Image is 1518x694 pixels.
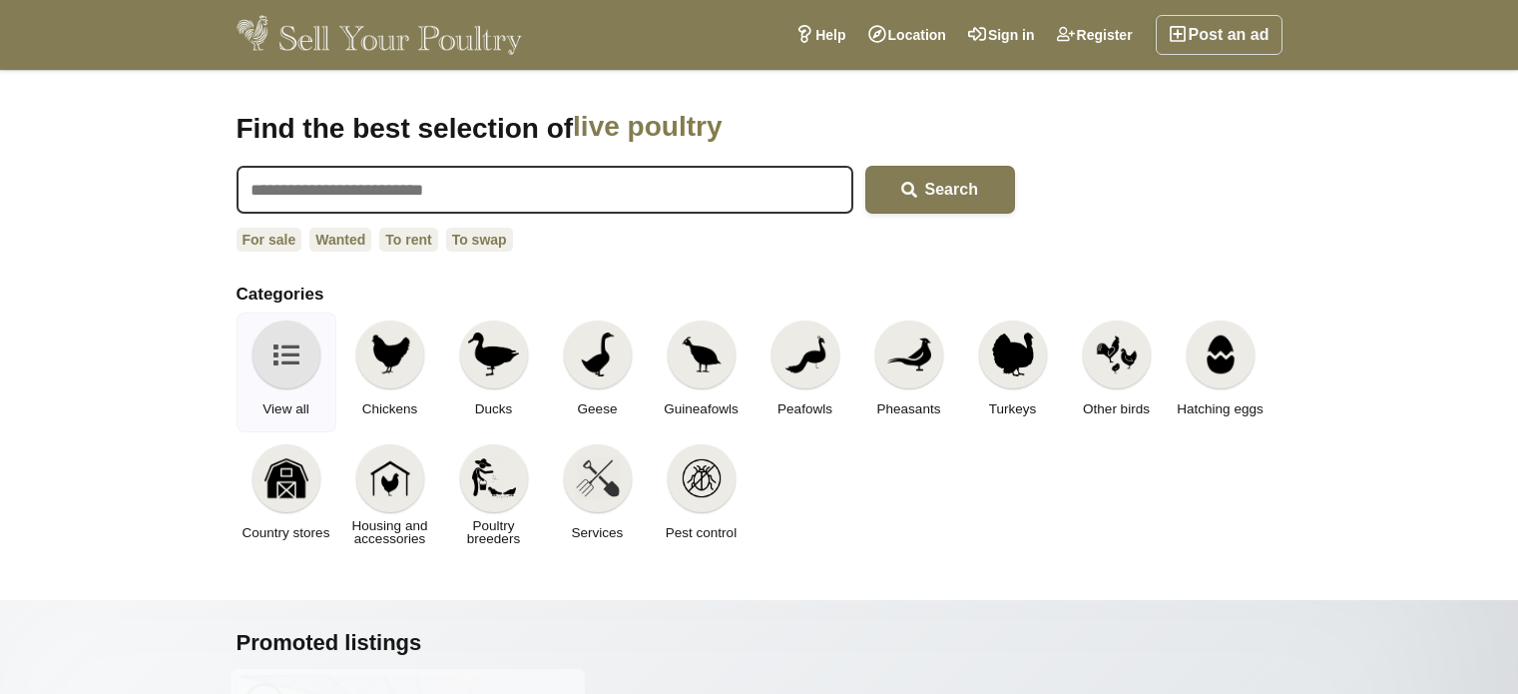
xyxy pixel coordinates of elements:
[309,228,371,252] a: Wanted
[680,456,724,500] img: Pest control
[572,526,624,539] span: Services
[264,456,308,500] img: Country stores
[877,402,941,415] span: Pheasants
[262,402,308,415] span: View all
[444,313,544,432] a: Ducks Ducks
[379,228,437,252] a: To rent
[1171,313,1270,432] a: Hatching eggs Hatching eggs
[237,228,302,252] a: For sale
[1156,15,1282,55] a: Post an ad
[368,456,412,500] img: Housing and accessories
[1046,15,1144,55] a: Register
[1177,402,1263,415] span: Hatching eggs
[237,110,1015,146] h1: Find the best selection of
[865,166,1015,214] button: Search
[444,436,544,556] a: Poultry breeders Poultry breeders
[346,519,434,545] span: Housing and accessories
[925,181,978,198] span: Search
[446,228,513,252] a: To swap
[680,333,724,376] img: Guineafowls
[666,526,737,539] span: Pest control
[783,333,827,376] img: Peafowls
[857,15,957,55] a: Location
[368,333,412,376] img: Chickens
[1083,402,1150,415] span: Other birds
[963,313,1063,432] a: Turkeys Turkeys
[957,15,1046,55] a: Sign in
[237,313,336,432] a: View all
[664,402,738,415] span: Guineafowls
[362,402,418,415] span: Chickens
[576,456,620,500] img: Services
[468,333,518,376] img: Ducks
[237,630,1282,656] h2: Promoted listings
[777,402,832,415] span: Peafowls
[237,15,523,55] img: Sell Your Poultry
[340,436,440,556] a: Housing and accessories Housing and accessories
[340,313,440,432] a: Chickens Chickens
[548,436,648,556] a: Services Services
[989,402,1037,415] span: Turkeys
[548,313,648,432] a: Geese Geese
[237,436,336,556] a: Country stores Country stores
[237,285,1282,305] h2: Categories
[472,456,516,500] img: Poultry breeders
[887,333,931,376] img: Pheasants
[243,526,330,539] span: Country stores
[475,402,513,415] span: Ducks
[1067,313,1167,432] a: Other birds Other birds
[576,333,620,376] img: Geese
[573,110,907,146] span: live poultry
[450,519,538,545] span: Poultry breeders
[991,333,1035,376] img: Turkeys
[652,436,752,556] a: Pest control Pest control
[652,313,752,432] a: Guineafowls Guineafowls
[756,313,855,432] a: Peafowls Peafowls
[784,15,856,55] a: Help
[1095,333,1139,376] img: Other birds
[859,313,959,432] a: Pheasants Pheasants
[578,402,618,415] span: Geese
[1199,333,1243,376] img: Hatching eggs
